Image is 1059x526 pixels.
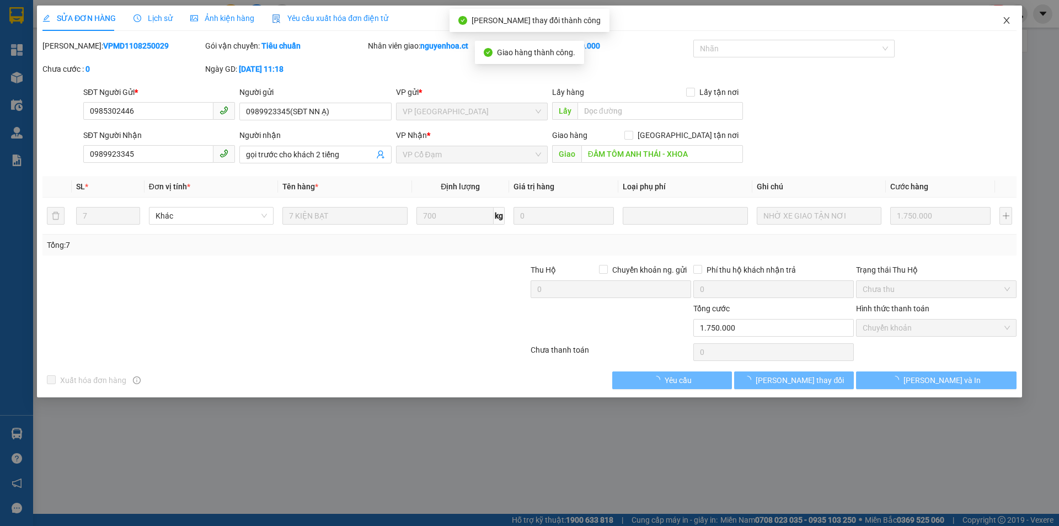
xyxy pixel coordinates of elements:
[282,182,318,191] span: Tên hàng
[514,207,614,225] input: 0
[368,40,528,52] div: Nhân viên giao:
[497,48,575,57] span: Giao hàng thành công.
[205,40,366,52] div: Gói vận chuyển:
[756,374,844,386] span: [PERSON_NAME] thay đổi
[403,103,541,120] span: VP Mỹ Đình
[552,131,587,140] span: Giao hàng
[633,129,743,141] span: [GEOGRAPHIC_DATA] tận nơi
[42,40,203,52] div: [PERSON_NAME]:
[890,207,991,225] input: 0
[552,88,584,97] span: Lấy hàng
[903,374,981,386] span: [PERSON_NAME] và In
[83,86,235,98] div: SĐT Người Gửi
[999,207,1012,225] button: plus
[220,106,228,115] span: phone
[47,239,409,251] div: Tổng: 7
[42,14,50,22] span: edit
[529,344,692,363] div: Chưa thanh toán
[890,182,928,191] span: Cước hàng
[856,264,1017,276] div: Trạng thái Thu Hộ
[552,145,581,163] span: Giao
[702,264,800,276] span: Phí thu hộ khách nhận trả
[133,14,173,23] span: Lịch sử
[652,376,665,384] span: loading
[376,150,385,159] span: user-add
[149,182,190,191] span: Đơn vị tính
[272,14,388,23] span: Yêu cầu xuất hóa đơn điện tử
[618,176,752,198] th: Loại phụ phí
[396,86,548,98] div: VP gửi
[261,41,301,50] b: Tiêu chuẩn
[693,304,730,313] span: Tổng cước
[42,14,116,23] span: SỬA ĐƠN HÀNG
[752,176,886,198] th: Ghi chú
[133,14,141,22] span: clock-circle
[85,65,90,73] b: 0
[552,102,577,120] span: Lấy
[577,102,743,120] input: Dọc đường
[420,41,468,50] b: nguyenhoa.ct
[991,6,1022,36] button: Close
[581,145,743,163] input: Dọc đường
[103,41,169,50] b: VPMD1108250029
[1002,16,1011,25] span: close
[665,374,692,386] span: Yêu cầu
[608,264,691,276] span: Chuyển khoản ng. gửi
[856,371,1017,389] button: [PERSON_NAME] và In
[239,129,391,141] div: Người nhận
[744,376,756,384] span: loading
[531,265,556,274] span: Thu Hộ
[396,131,427,140] span: VP Nhận
[76,182,85,191] span: SL
[83,129,235,141] div: SĐT Người Nhận
[133,376,141,384] span: info-circle
[531,40,691,52] div: Cước rồi :
[863,320,1010,336] span: Chuyển khoản
[220,149,228,158] span: phone
[514,182,554,191] span: Giá trị hàng
[47,207,65,225] button: delete
[458,16,467,25] span: check-circle
[56,374,131,386] span: Xuất hóa đơn hàng
[757,207,881,225] input: Ghi Chú
[612,371,732,389] button: Yêu cầu
[484,48,493,57] span: check-circle
[272,14,281,23] img: icon
[239,86,391,98] div: Người gửi
[734,371,854,389] button: [PERSON_NAME] thay đổi
[239,65,284,73] b: [DATE] 11:18
[863,281,1010,297] span: Chưa thu
[472,16,601,25] span: [PERSON_NAME] thay đổi thành công
[441,182,480,191] span: Định lượng
[282,207,407,225] input: VD: Bàn, Ghế
[891,376,903,384] span: loading
[156,208,267,224] span: Khác
[403,146,541,163] span: VP Cổ Đạm
[695,86,743,98] span: Lấy tận nơi
[190,14,198,22] span: picture
[494,207,505,225] span: kg
[42,63,203,75] div: Chưa cước :
[856,304,929,313] label: Hình thức thanh toán
[205,63,366,75] div: Ngày GD:
[190,14,254,23] span: Ảnh kiện hàng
